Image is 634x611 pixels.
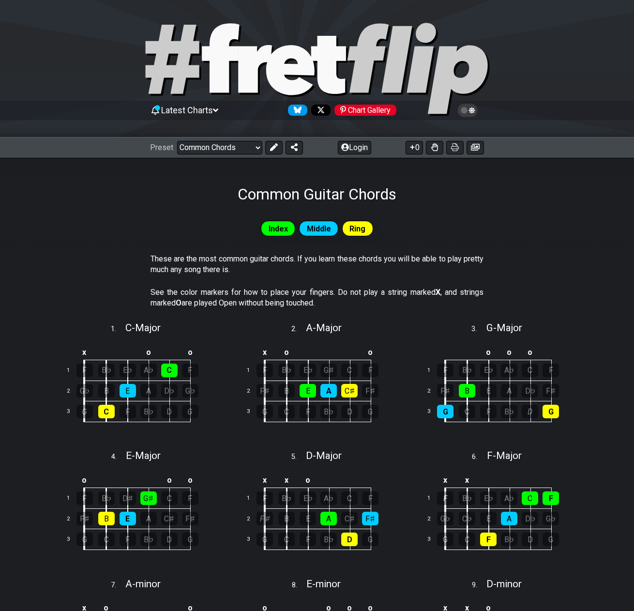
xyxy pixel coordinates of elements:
strong: X [436,288,440,297]
span: D - minor [486,578,522,590]
div: F♯ [362,384,378,397]
span: 4 . [111,452,126,462]
div: G [362,405,378,418]
div: G [76,533,93,546]
a: Follow #fretflip at Bluesky [284,105,307,116]
div: B♭ [459,364,475,377]
div: G [76,405,93,418]
span: Toggle light / dark theme [462,106,473,115]
td: o [499,344,520,360]
select: Preset [177,141,262,154]
div: G [437,533,453,546]
button: Login [338,141,371,154]
div: G [362,533,378,546]
span: E - minor [306,578,341,590]
button: Print [446,141,464,154]
div: B [278,512,295,525]
div: G [182,533,198,546]
div: C [341,491,358,505]
div: F [120,405,136,418]
div: B♭ [98,491,115,505]
td: o [276,344,298,360]
div: G [543,405,559,418]
p: These are the most common guitar chords. If you learn these chords you will be able to play prett... [151,254,483,275]
strong: O [176,298,181,307]
span: A - Major [306,322,342,334]
span: 7 . [111,580,125,591]
button: Toggle Dexterity for all fretkits [426,141,443,154]
div: F [300,533,316,546]
div: G♭ [437,512,453,525]
td: o [520,344,541,360]
div: A♭ [140,364,157,377]
div: F♯ [182,512,198,525]
span: F - Major [487,450,522,461]
span: 6 . [472,452,486,462]
div: C [459,405,475,418]
div: F [76,491,93,505]
div: F [480,533,497,546]
td: o [138,344,159,360]
div: F [182,491,198,505]
div: D [522,533,538,546]
td: o [478,344,499,360]
span: Latest Charts [161,105,213,115]
div: F [182,364,198,377]
td: 2 [422,381,445,401]
div: D [522,405,538,418]
div: B [278,384,295,397]
div: A♭ [501,491,517,505]
div: F [362,364,378,377]
td: o [74,472,96,488]
div: E [480,512,497,525]
p: See the color markers for how to place your fingers. Do not play a string marked , and strings ma... [151,287,483,309]
span: 5 . [291,452,306,462]
div: D♯ [120,491,136,505]
td: 2 [242,508,265,529]
td: 3 [242,529,265,550]
td: 2 [61,508,84,529]
td: 1 [422,488,445,509]
div: F♯ [257,384,273,397]
div: C [278,533,295,546]
span: C - Major [125,322,161,334]
div: B [98,512,115,525]
div: A [320,512,337,525]
div: B♭ [320,533,337,546]
div: C [278,405,295,418]
td: x [434,472,456,488]
div: E [120,384,136,397]
span: Index [269,222,288,236]
div: C [98,533,115,546]
td: 1 [422,360,445,381]
div: C [522,491,538,505]
div: G♯ [320,364,337,377]
button: Share Preset [286,141,303,154]
td: o [180,344,200,360]
div: A [140,512,157,525]
span: G - Major [486,322,522,334]
button: Create image [467,141,484,154]
div: B♭ [459,491,475,505]
div: F [362,491,378,505]
td: 3 [61,401,84,422]
div: F [480,405,497,418]
div: F♯ [257,512,273,525]
span: A - minor [125,578,161,590]
div: E♭ [300,491,316,505]
td: 3 [61,529,84,550]
td: 2 [242,381,265,401]
td: x [254,344,276,360]
td: 3 [422,401,445,422]
div: G♭ [182,384,198,397]
div: G♯ [140,491,157,505]
h1: Common Guitar Chords [238,185,396,203]
span: Ring [349,222,365,236]
div: F♯ [437,384,453,397]
div: A [140,384,157,397]
div: Chart Gallery [334,105,396,116]
div: E♭ [300,364,316,377]
div: B [98,384,115,397]
span: 1 . [111,324,125,335]
div: C [459,533,475,546]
